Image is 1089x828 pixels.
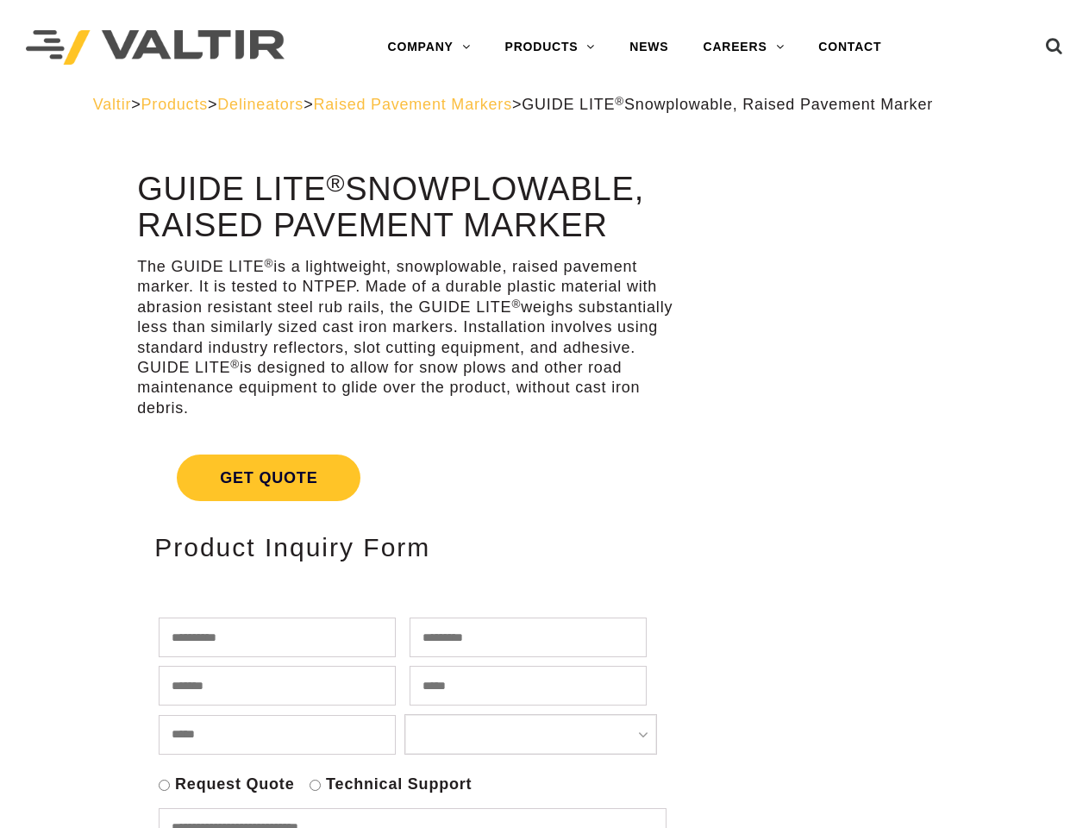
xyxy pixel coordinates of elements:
[154,533,662,561] h2: Product Inquiry Form
[177,455,360,501] span: Get Quote
[326,169,345,197] sup: ®
[265,257,274,270] sup: ®
[615,95,624,108] sup: ®
[137,172,679,244] h1: GUIDE LITE Snowplowable, Raised Pavement Marker
[217,96,304,113] a: Delineators
[141,96,208,113] a: Products
[612,30,685,65] a: NEWS
[801,30,898,65] a: CONTACT
[326,775,472,794] label: Technical Support
[93,96,131,113] a: Valtir
[371,30,488,65] a: COMPANY
[137,257,679,418] p: The GUIDE LITE is a lightweight, snowplowable, raised pavement marker. It is tested to NTPEP. Mad...
[511,298,521,310] sup: ®
[93,95,997,115] div: > > > >
[685,30,801,65] a: CAREERS
[26,30,285,66] img: Valtir
[175,775,294,794] label: Request Quote
[313,96,511,113] a: Raised Pavement Markers
[230,358,240,371] sup: ®
[137,434,679,522] a: Get Quote
[522,96,933,113] span: GUIDE LITE Snowplowable, Raised Pavement Marker
[488,30,613,65] a: PRODUCTS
